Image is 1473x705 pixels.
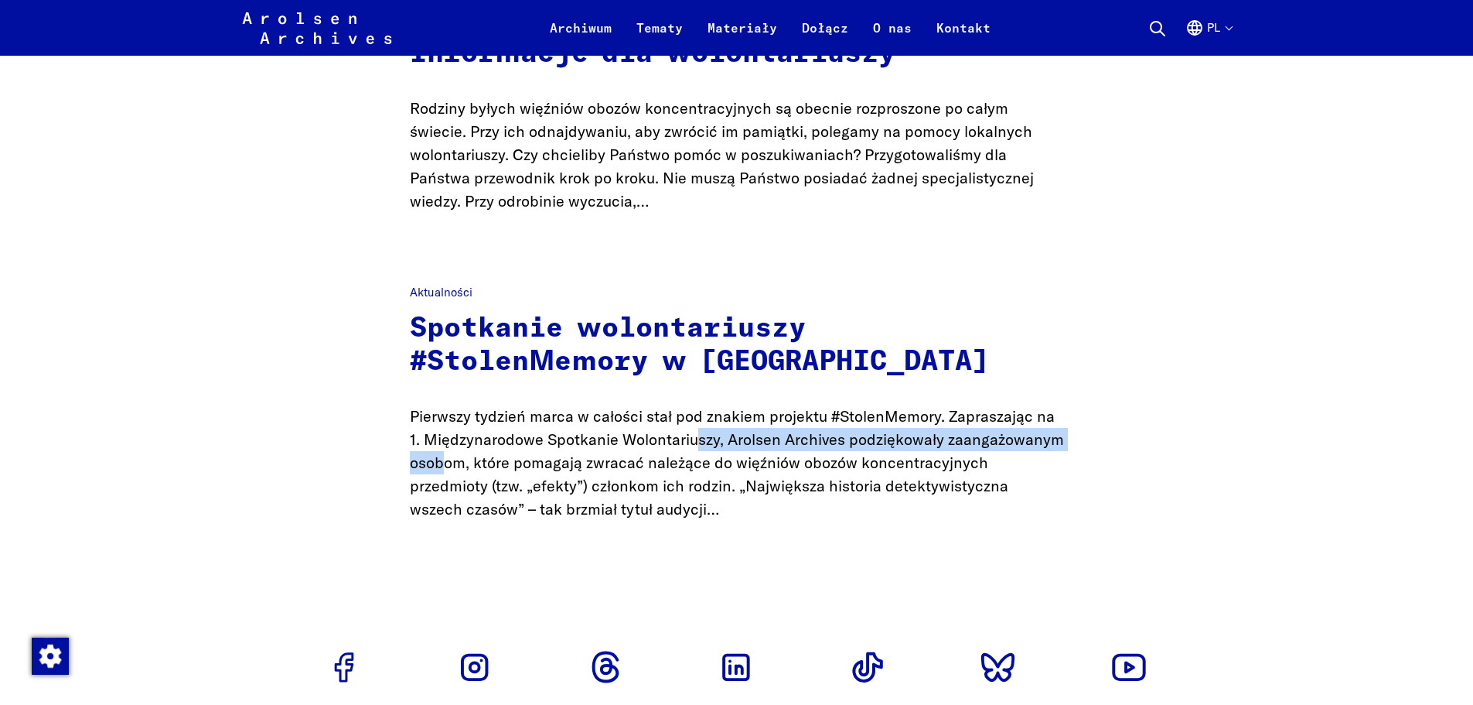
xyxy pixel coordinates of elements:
[319,642,369,692] a: Przejdź do profilu Facebook
[537,9,1003,46] nav: Podstawowy
[410,97,1064,213] p: Rodziny byłych więźniów obozów koncentracyjnych są obecnie rozproszone po całym świecie. Przy ich...
[410,40,895,68] a: Informacje dla wolontariuszy
[410,315,989,376] a: Spotkanie wolontariuszy #StolenMemory w [GEOGRAPHIC_DATA]
[450,642,500,692] a: Przejdź do profilu Instagram
[1185,19,1232,56] button: Polski, wybór języka
[537,19,624,56] a: Archiwum
[695,19,789,56] a: Materiały
[1104,642,1154,692] a: Przejdź do profilu Youtube
[32,638,69,675] img: Zmienić zgodę
[410,284,1064,302] p: Aktualności
[711,642,761,692] a: Przejdź do profilu Linkedin
[410,405,1064,521] p: Pierwszy tydzień marca w całości stał pod znakiem projektu #StolenMemory. Zapraszając na 1. Międz...
[624,19,695,56] a: Tematy
[973,642,1023,692] a: Przejdź do profilu Bluesky
[924,19,1003,56] a: Kontakt
[789,19,861,56] a: Dołącz
[843,642,892,692] a: Przejdź do profilu Tiktok
[31,637,68,674] div: Zmienić zgodę
[861,19,924,56] a: O nas
[581,642,630,692] a: Przejdź do profilu Threads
